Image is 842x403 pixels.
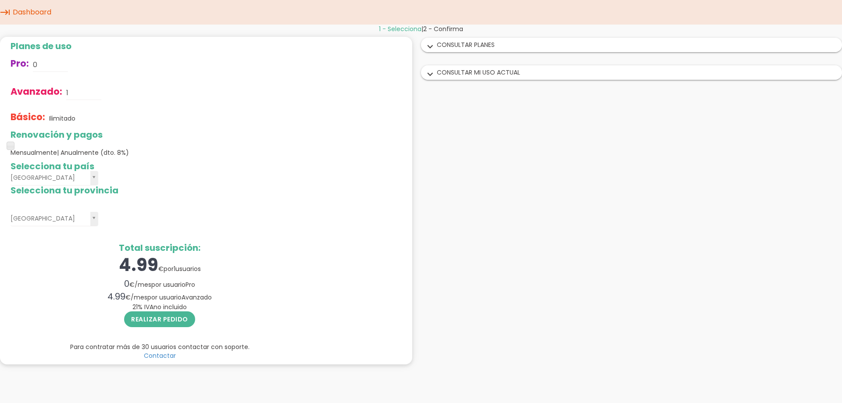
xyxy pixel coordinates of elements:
span: % IVA [132,303,187,311]
span: Pro: [11,57,29,70]
div: / por usuario [11,290,309,303]
span: 4.99 [107,290,125,303]
button: Realizar pedido [124,311,195,327]
span: 2 - Confirma [423,25,463,33]
h2: Selecciona tu provincia [11,185,309,195]
i: expand_more [423,69,437,80]
span: [GEOGRAPHIC_DATA] [11,171,87,185]
span: Mensualmente [11,148,129,157]
div: por usuarios [11,253,309,278]
i: expand_more [423,41,437,53]
div: / por usuario [11,278,309,290]
div: CONSULTAR MI USO ACTUAL [421,66,842,79]
a: Contactar [144,351,176,360]
p: Ilimitado [49,114,75,123]
div: CONSULTAR PLANES [421,38,842,52]
h2: Selecciona tu país [11,161,309,171]
a: [GEOGRAPHIC_DATA] [11,171,98,185]
h2: Total suscripción: [11,243,309,253]
p: Para contratar más de 30 usuarios contactar con soporte. [11,342,309,351]
span: 0 [124,278,129,290]
span: [GEOGRAPHIC_DATA] [11,212,87,225]
span: Básico: [11,111,45,123]
span: € [125,293,131,302]
a: [GEOGRAPHIC_DATA] [11,212,98,226]
h2: Renovación y pagos [11,130,309,139]
span: mes [138,280,151,289]
span: Avanzado: [11,85,62,98]
span: | Anualmente (dto. 8%) [57,148,129,157]
span: Pro [186,280,195,289]
span: 1 [174,264,175,273]
span: 1 - Selecciona [379,25,421,33]
h2: Planes de uso [11,41,309,51]
span: € [129,280,135,289]
span: Avanzado [182,293,212,302]
span: 4.99 [119,253,158,277]
span: mes [134,293,147,302]
span: 21 [132,303,138,311]
span: no incluido [153,303,187,311]
span: € [158,264,164,273]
